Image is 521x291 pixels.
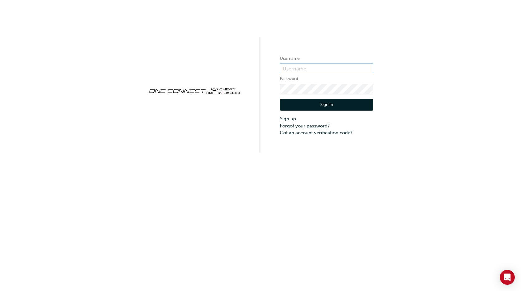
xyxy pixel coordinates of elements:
[280,75,373,83] label: Password
[148,82,241,98] img: oneconnect
[280,99,373,111] button: Sign In
[280,55,373,62] label: Username
[280,64,373,74] input: Username
[500,270,515,285] div: Open Intercom Messenger
[280,115,373,122] a: Sign up
[280,129,373,136] a: Got an account verification code?
[280,122,373,130] a: Forgot your password?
